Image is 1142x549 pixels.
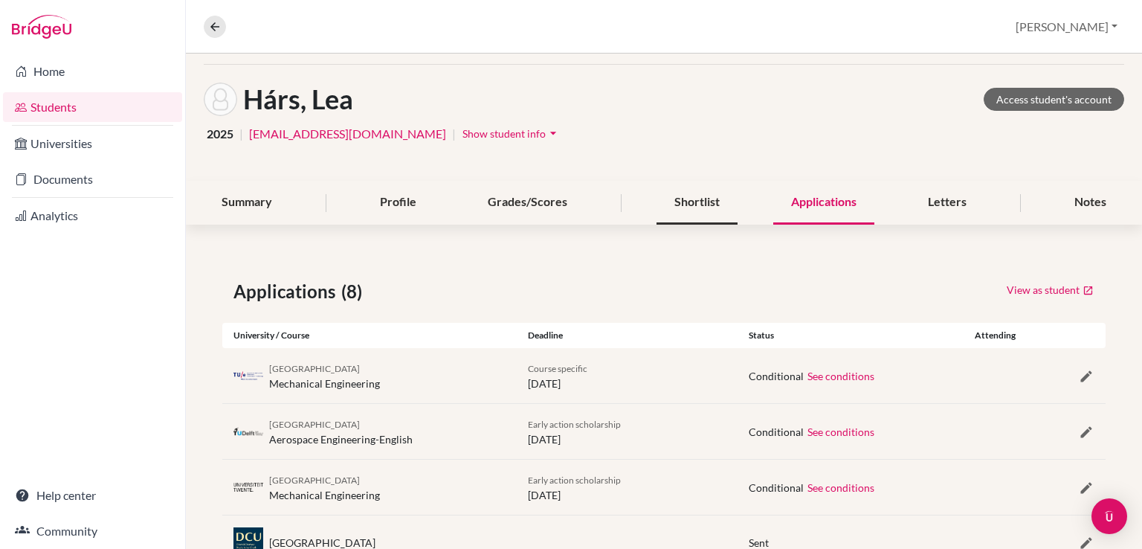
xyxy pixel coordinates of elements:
span: [GEOGRAPHIC_DATA] [269,475,360,486]
span: Course specific [528,363,587,374]
a: Universities [3,129,182,158]
span: | [239,125,243,143]
div: Grades/Scores [470,181,585,225]
span: Conditional [749,370,804,382]
a: Documents [3,164,182,194]
h1: Hárs, Lea [243,83,353,115]
span: Conditional [749,481,804,494]
div: Aerospace Engineering-English [269,416,413,447]
div: University / Course [222,329,517,342]
div: Applications [773,181,874,225]
i: arrow_drop_down [546,126,561,141]
a: [EMAIL_ADDRESS][DOMAIN_NAME] [249,125,446,143]
div: Profile [362,181,434,225]
div: [DATE] [517,472,738,503]
img: Lea Hárs's avatar [204,83,237,116]
div: Deadline [517,329,738,342]
div: Notes [1056,181,1124,225]
div: Mechanical Engineering [269,360,380,391]
a: Home [3,57,182,86]
span: (8) [341,278,368,305]
span: 2025 [207,125,233,143]
div: Letters [910,181,984,225]
div: Status [738,329,958,342]
img: nl_twe_glqqiriu.png [233,482,263,493]
a: View as student [1006,278,1094,301]
button: [PERSON_NAME] [1009,13,1124,41]
img: nl_tue_z0253icl.png [233,370,263,382]
span: Early action scholarship [528,475,621,486]
div: Mechanical Engineering [269,472,380,503]
div: [DATE] [517,416,738,447]
span: Show student info [462,127,546,140]
a: Analytics [3,201,182,231]
span: [GEOGRAPHIC_DATA] [269,419,360,430]
div: Shortlist [657,181,738,225]
a: Access student's account [984,88,1124,111]
div: Open Intercom Messenger [1091,498,1127,534]
span: | [452,125,456,143]
a: Students [3,92,182,122]
span: Early action scholarship [528,419,621,430]
span: Conditional [749,426,804,438]
div: Summary [204,181,290,225]
span: Sent [749,536,769,549]
div: [DATE] [517,360,738,391]
span: [GEOGRAPHIC_DATA] [269,363,360,374]
span: Applications [233,278,341,305]
div: Attending [958,329,1032,342]
button: See conditions [807,367,875,385]
button: See conditions [807,479,875,496]
button: See conditions [807,423,875,440]
button: Show student infoarrow_drop_down [462,122,561,145]
img: nl_del_z3hjdhnm.png [233,426,263,437]
img: Bridge-U [12,15,71,39]
a: Community [3,516,182,546]
a: Help center [3,481,182,510]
